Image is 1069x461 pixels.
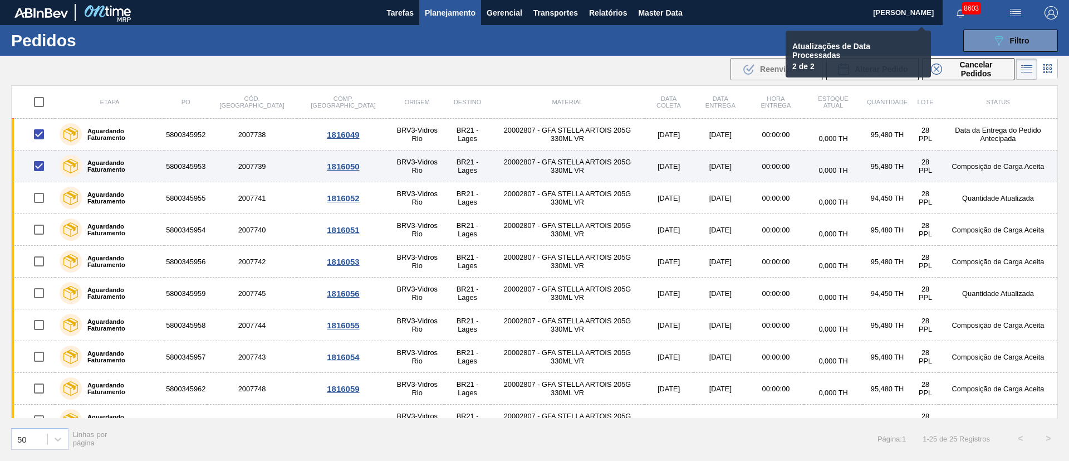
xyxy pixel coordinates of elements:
[638,6,682,20] span: Master Data
[444,278,490,309] td: BR21 - Lages
[82,223,160,236] label: Aguardando Faturamento
[939,373,1058,405] td: Composição de Carga Aceita
[939,405,1058,436] td: Quantidade Atualizada
[164,246,207,278] td: 5800345956
[818,357,847,365] span: 0,000 TH
[390,214,444,246] td: BRV3-Vidros Rio
[644,405,693,436] td: [DATE]
[1034,425,1062,453] button: >
[82,350,160,363] label: Aguardando Faturamento
[12,405,1058,436] a: Aguardando Faturamento58003459612007747BRV3-Vidros RioBR21 - Lages20002807 - GFA STELLA ARTOIS 20...
[923,435,990,443] span: 1 - 25 de 25 Registros
[748,246,805,278] td: 00:00:00
[818,389,847,397] span: 0,000 TH
[444,341,490,373] td: BR21 - Lages
[862,373,912,405] td: 95,480 TH
[491,246,644,278] td: 20002807 - GFA STELLA ARTOIS 205G 330ML VR
[705,95,735,109] span: Data entrega
[939,309,1058,341] td: Composição de Carga Aceita
[818,198,847,206] span: 0,000 TH
[862,119,912,151] td: 95,480 TH
[82,255,160,268] label: Aguardando Faturamento
[390,309,444,341] td: BRV3-Vidros Rio
[748,405,805,436] td: 00:00:00
[207,341,297,373] td: 2007743
[164,405,207,436] td: 5800345961
[939,119,1058,151] td: Data da Entrega do Pedido Antecipada
[390,151,444,182] td: BRV3-Vidros Rio
[644,151,693,182] td: [DATE]
[986,99,1009,105] span: Status
[818,261,847,270] span: 0,000 TH
[164,119,207,151] td: 5800345952
[862,309,912,341] td: 95,480 TH
[693,182,748,214] td: [DATE]
[792,42,910,60] p: Atualizações de Data Processadas
[917,99,933,105] span: Lote
[207,278,297,309] td: 2007745
[912,214,939,246] td: 28 PPL
[748,278,805,309] td: 00:00:00
[164,278,207,309] td: 5800345959
[164,373,207,405] td: 5800345962
[862,182,912,214] td: 94,450 TH
[1037,59,1058,80] div: Visão em Cards
[390,341,444,373] td: BRV3-Vidros Rio
[491,278,644,309] td: 20002807 - GFA STELLA ARTOIS 205G 330ML VR
[12,341,1058,373] a: Aguardando Faturamento58003459572007743BRV3-Vidros RioBR21 - Lages20002807 - GFA STELLA ARTOIS 20...
[491,309,644,341] td: 20002807 - GFA STELLA ARTOIS 205G 330ML VR
[298,162,388,171] div: 1816050
[444,182,490,214] td: BR21 - Lages
[644,182,693,214] td: [DATE]
[444,246,490,278] td: BR21 - Lages
[644,341,693,373] td: [DATE]
[487,6,522,20] span: Gerencial
[792,62,910,71] p: 2 de 2
[912,309,939,341] td: 28 PPL
[390,278,444,309] td: BRV3-Vidros Rio
[730,58,823,80] button: Reenviar SAP
[644,246,693,278] td: [DATE]
[17,434,27,444] div: 50
[912,151,939,182] td: 28 PPL
[444,214,490,246] td: BR21 - Lages
[656,95,681,109] span: Data coleta
[444,151,490,182] td: BR21 - Lages
[298,130,388,139] div: 1816049
[748,341,805,373] td: 00:00:00
[818,166,847,174] span: 0,000 TH
[82,414,160,427] label: Aguardando Faturamento
[298,257,388,266] div: 1816053
[693,119,748,151] td: [DATE]
[12,151,1058,182] a: Aguardando Faturamento58003459532007739BRV3-Vidros RioBR21 - Lages20002807 - GFA STELLA ARTOIS 20...
[862,278,912,309] td: 94,450 TH
[589,6,627,20] span: Relatórios
[1007,425,1034,453] button: <
[912,373,939,405] td: 28 PPL
[390,405,444,436] td: BRV3-Vidros Rio
[818,293,847,302] span: 0,000 TH
[164,214,207,246] td: 5800345954
[311,95,375,109] span: Comp. [GEOGRAPHIC_DATA]
[818,134,847,143] span: 0,000 TH
[644,214,693,246] td: [DATE]
[12,246,1058,278] a: Aguardando Faturamento58003459562007742BRV3-Vidros RioBR21 - Lages20002807 - GFA STELLA ARTOIS 20...
[12,373,1058,405] a: Aguardando Faturamento58003459622007748BRV3-Vidros RioBR21 - Lages20002807 - GFA STELLA ARTOIS 20...
[82,191,160,205] label: Aguardando Faturamento
[298,384,388,394] div: 1816059
[862,405,912,436] td: 94,450 TH
[693,278,748,309] td: [DATE]
[862,151,912,182] td: 95,480 TH
[491,214,644,246] td: 20002807 - GFA STELLA ARTOIS 205G 330ML VR
[207,214,297,246] td: 2007740
[82,382,160,395] label: Aguardando Faturamento
[818,95,849,109] span: Estoque atual
[491,373,644,405] td: 20002807 - GFA STELLA ARTOIS 205G 330ML VR
[818,230,847,238] span: 0,000 TH
[491,119,644,151] td: 20002807 - GFA STELLA ARTOIS 205G 330ML VR
[939,246,1058,278] td: Composição de Carga Aceita
[644,278,693,309] td: [DATE]
[862,246,912,278] td: 95,480 TH
[298,193,388,203] div: 1816052
[12,119,1058,151] a: Aguardando Faturamento58003459522007738BRV3-Vidros RioBR21 - Lages20002807 - GFA STELLA ARTOIS 20...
